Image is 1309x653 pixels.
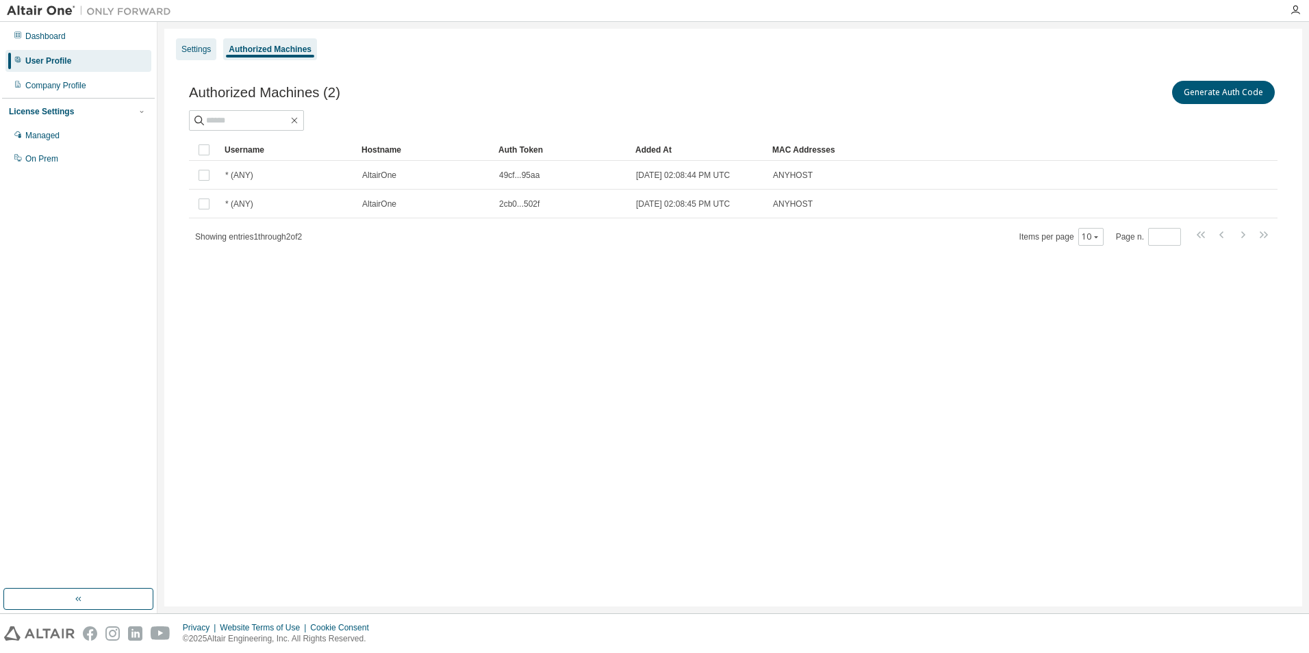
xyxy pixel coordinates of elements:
p: © 2025 Altair Engineering, Inc. All Rights Reserved. [183,633,377,645]
img: linkedin.svg [128,626,142,641]
span: AltairOne [362,199,396,209]
img: facebook.svg [83,626,97,641]
span: ANYHOST [773,199,813,209]
div: License Settings [9,106,74,117]
span: 49cf...95aa [499,170,539,181]
button: Generate Auth Code [1172,81,1275,104]
img: altair_logo.svg [4,626,75,641]
span: ANYHOST [773,170,813,181]
span: Items per page [1019,228,1104,246]
img: youtube.svg [151,626,170,641]
span: [DATE] 02:08:45 PM UTC [636,199,730,209]
img: instagram.svg [105,626,120,641]
div: Company Profile [25,80,86,91]
div: Dashboard [25,31,66,42]
div: On Prem [25,153,58,164]
span: 2cb0...502f [499,199,539,209]
div: Added At [635,139,761,161]
img: Altair One [7,4,178,18]
div: Cookie Consent [310,622,377,633]
span: * (ANY) [225,170,253,181]
div: User Profile [25,55,71,66]
div: Hostname [361,139,487,161]
span: * (ANY) [225,199,253,209]
div: Website Terms of Use [220,622,310,633]
div: Username [225,139,351,161]
span: Page n. [1116,228,1181,246]
button: 10 [1082,231,1100,242]
span: Authorized Machines (2) [189,85,340,101]
div: Auth Token [498,139,624,161]
div: Privacy [183,622,220,633]
div: Managed [25,130,60,141]
span: Showing entries 1 through 2 of 2 [195,232,302,242]
div: Authorized Machines [229,44,312,55]
span: AltairOne [362,170,396,181]
div: MAC Addresses [772,139,1134,161]
span: [DATE] 02:08:44 PM UTC [636,170,730,181]
div: Settings [181,44,211,55]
